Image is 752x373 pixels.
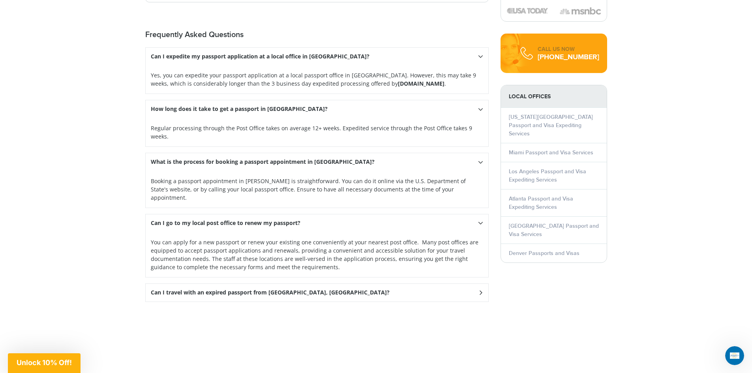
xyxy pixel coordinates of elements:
iframe: Intercom live chat [725,346,744,365]
span: Unlock 10% Off! [17,358,72,367]
div: [PHONE_NUMBER] [538,53,599,61]
a: [US_STATE][GEOGRAPHIC_DATA] Passport and Visa Expediting Services [509,114,593,137]
p: Regular processing through the Post Office takes on average 12+ weeks. Expedited service through ... [151,124,483,141]
h2: Frequently Asked Questions [145,30,489,39]
h3: What is the process for booking a passport appointment in [GEOGRAPHIC_DATA]? [151,159,375,165]
strong: LOCAL OFFICES [501,85,607,108]
strong: [DOMAIN_NAME] [398,80,444,87]
a: Los Angeles Passport and Visa Expediting Services [509,168,586,183]
h3: How long does it take to get a passport in [GEOGRAPHIC_DATA]? [151,106,328,112]
h3: Can I expedite my passport application at a local office in [GEOGRAPHIC_DATA]? [151,53,369,60]
a: Denver Passports and Visas [509,250,579,257]
a: [GEOGRAPHIC_DATA] Passport and Visa Services [509,223,599,238]
a: Atlanta Passport and Visa Expediting Services [509,195,573,210]
h3: Can I travel with an expired passport from [GEOGRAPHIC_DATA], [GEOGRAPHIC_DATA]? [151,289,390,296]
p: Yes, you can expedite your passport application at a local passport office in [GEOGRAPHIC_DATA]. ... [151,71,483,88]
img: image description [560,6,601,16]
img: image description [507,8,548,13]
div: CALL US NOW [538,45,599,53]
p: You can apply for a new passport or renew your existing one conveniently at your nearest post off... [151,238,483,271]
div: Unlock 10% Off! [8,353,81,373]
a: Miami Passport and Visa Services [509,149,593,156]
p: Booking a passport appointment in [PERSON_NAME] is straightforward. You can do it online via the ... [151,177,483,202]
h3: Can I go to my local post office to renew my passport? [151,220,300,227]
